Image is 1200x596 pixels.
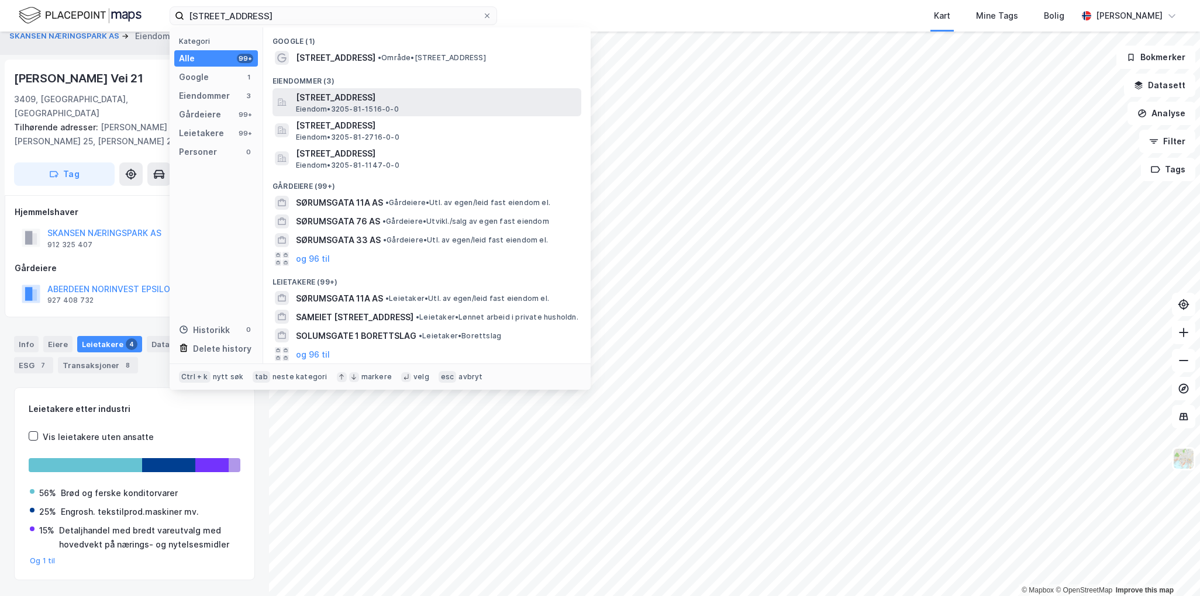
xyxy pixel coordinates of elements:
div: Info [14,336,39,352]
button: Filter [1139,130,1195,153]
div: Google [179,70,209,84]
div: 0 [244,325,253,334]
div: [PERSON_NAME] Vei 23, [PERSON_NAME] 25, [PERSON_NAME] 27 [14,120,246,148]
div: 8 [122,359,133,371]
iframe: Chat Widget [1142,540,1200,596]
button: Analyse [1127,102,1195,125]
span: SAMEIET [STREET_ADDRESS] [296,310,413,324]
div: Kart [934,9,950,23]
div: neste kategori [273,372,327,382]
button: Tag [14,162,115,186]
div: Leietakere (99+) [263,268,591,289]
div: 25% [39,505,56,519]
span: • [385,198,389,207]
div: Gårdeiere [15,261,254,275]
input: Søk på adresse, matrikkel, gårdeiere, leietakere eller personer [184,7,482,25]
div: Detaljhandel med bredt vareutvalg med hovedvekt på nærings- og nytelsesmidler [59,524,239,552]
div: Gårdeiere (99+) [263,172,591,193]
span: • [419,331,422,340]
button: Bokmerker [1116,46,1195,69]
div: 912 325 407 [47,240,92,250]
a: OpenStreetMap [1056,586,1112,594]
img: logo.f888ab2527a4732fd821a326f86c7f29.svg [19,5,142,26]
div: Bolig [1044,9,1064,23]
div: Gårdeiere [179,108,221,122]
div: Brød og ferske konditorvarer [61,486,178,500]
span: • [385,294,389,303]
div: Transaksjoner [58,357,138,373]
div: 3 [244,91,253,101]
div: markere [361,372,392,382]
span: [STREET_ADDRESS] [296,147,577,161]
div: Hjemmelshaver [15,205,254,219]
div: Leietakere [179,126,224,140]
div: Vis leietakere uten ansatte [43,430,154,444]
div: Eiendommer [179,89,230,103]
span: Eiendom • 3205-81-2716-0-0 [296,133,399,142]
span: SØRUMSGATA 11A AS [296,196,383,210]
div: Eiere [43,336,73,352]
div: Leietakere etter industri [29,402,240,416]
div: 99+ [237,129,253,138]
span: • [382,217,386,226]
a: Improve this map [1116,586,1174,594]
button: Tags [1141,158,1195,181]
div: nytt søk [213,372,244,382]
img: Z [1173,448,1195,470]
button: og 96 til [296,252,330,266]
div: Google (1) [263,27,591,48]
span: Eiendom • 3205-81-1516-0-0 [296,105,399,114]
div: 927 408 732 [47,296,94,305]
div: 7 [37,359,49,371]
div: Ctrl + k [179,371,211,383]
span: Område • [STREET_ADDRESS] [378,53,486,63]
div: esc [439,371,457,383]
span: Eiendom • 3205-81-1147-0-0 [296,161,399,170]
div: avbryt [458,372,482,382]
button: Datasett [1124,74,1195,97]
span: • [378,53,381,62]
div: Datasett [147,336,191,352]
div: Leietakere [77,336,142,352]
span: [STREET_ADDRESS] [296,51,375,65]
button: Og 1 til [30,556,56,566]
div: 56% [39,486,56,500]
div: Engrosh. tekstilprod.maskiner mv. [61,505,199,519]
div: Mine Tags [976,9,1018,23]
span: Gårdeiere • Utl. av egen/leid fast eiendom el. [383,235,548,245]
div: 4 [126,338,137,350]
span: • [383,235,387,244]
div: Eiendommer (3) [263,67,591,88]
span: Gårdeiere • Utl. av egen/leid fast eiendom el. [385,198,550,207]
div: 3409, [GEOGRAPHIC_DATA], [GEOGRAPHIC_DATA] [14,92,209,120]
span: Leietaker • Lønnet arbeid i private husholdn. [416,313,578,322]
a: Mapbox [1022,586,1054,594]
div: [PERSON_NAME] [1096,9,1163,23]
div: 99+ [237,110,253,119]
div: 0 [244,147,253,157]
span: SØRUMSGATA 76 AS [296,214,380,228]
button: og 96 til [296,347,330,361]
div: ESG [14,357,53,373]
div: Kategori [179,37,258,46]
div: [PERSON_NAME] Vei 21 [14,69,146,88]
div: Eiendom [135,29,170,43]
span: SØRUMSGATA 33 AS [296,233,381,247]
span: SØRUMSGATA 11A AS [296,292,383,306]
span: Gårdeiere • Utvikl./salg av egen fast eiendom [382,217,549,226]
div: 15% [39,524,54,538]
span: • [416,313,419,321]
div: Historikk [179,323,230,337]
span: [STREET_ADDRESS] [296,91,577,105]
div: velg [413,372,429,382]
div: Delete history [193,342,251,356]
span: [STREET_ADDRESS] [296,119,577,133]
div: 99+ [237,54,253,63]
button: SKANSEN NÆRINGSPARK AS [9,30,122,42]
span: Leietaker • Utl. av egen/leid fast eiendom el. [385,294,549,303]
span: Tilhørende adresser: [14,122,101,132]
span: Leietaker • Borettslag [419,331,501,341]
div: Personer [179,145,217,159]
span: SOLUMSGATE 1 BORETTSLAG [296,329,416,343]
